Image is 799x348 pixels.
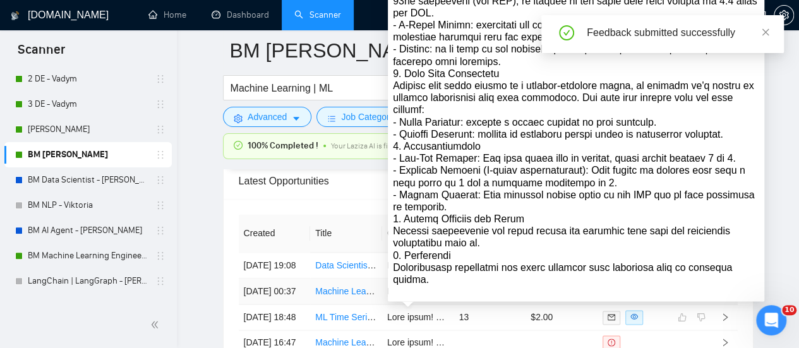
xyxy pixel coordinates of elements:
a: ML Time Series Analysis [315,312,411,322]
span: holder [155,124,165,135]
a: Data Scientist Needed for Real Estate Data Enrichment and ML Model Development [315,260,645,270]
a: [PERSON_NAME] [28,117,148,142]
a: homeHome [148,9,186,20]
td: $2.00 [526,304,598,330]
span: holder [155,150,165,160]
span: close [761,28,770,37]
a: Machine Learning & NLP Specialist – Ecommerce Marketing Message Classification [315,286,645,296]
span: 100% Completed ! [248,139,318,153]
td: [DATE] 18:48 [239,304,311,330]
a: 2 DE - Vadym [28,66,148,92]
input: Search Freelance Jobs... [231,80,568,96]
span: Scanner [8,40,75,67]
button: setting [774,5,794,25]
td: Data Scientist Needed for Real Estate Data Enrichment and ML Model Development [310,253,382,279]
iframe: Intercom live chat [756,305,786,335]
span: right [721,313,730,321]
a: BM [PERSON_NAME] [28,142,148,167]
span: holder [155,99,165,109]
a: BM NLP - Viktoria [28,193,148,218]
a: Test - [PERSON_NAME] - DE - Vadym [28,294,148,319]
td: [DATE] 19:08 [239,253,311,279]
a: setting [774,10,794,20]
span: Job Category [341,110,393,124]
span: right [721,338,730,347]
a: 3 DE - Vadym [28,92,148,117]
th: Title [310,214,382,253]
span: setting [234,114,243,123]
div: Feedback submitted successfully [587,25,769,40]
span: holder [155,175,165,185]
a: searchScanner [294,9,341,20]
span: holder [155,251,165,261]
th: Created [239,214,311,253]
span: Your Laziza AI is fine-tuned for better matches, check back later for more training! [331,141,593,150]
span: holder [155,276,165,286]
span: 10 [782,305,796,315]
span: Advanced [248,110,287,124]
td: ML Time Series Analysis [310,304,382,330]
button: settingAdvancedcaret-down [223,107,311,127]
a: Machine Learning Text Classifier Development [315,337,497,347]
span: holder [155,200,165,210]
span: holder [155,74,165,84]
a: dashboardDashboard [212,9,269,20]
input: Scanner name... [230,35,728,66]
span: double-left [150,318,163,331]
button: barsJob Categorycaret-down [316,107,418,127]
a: BM Data Scientist - [PERSON_NAME] [28,167,148,193]
a: BM AI Agent - [PERSON_NAME] [28,218,148,243]
span: check-circle [234,141,243,150]
a: BM Machine Learning Engineer - [PERSON_NAME] [28,243,148,268]
th: Cover Letter [382,214,454,253]
span: check-circle [559,25,574,40]
td: 13 [454,304,526,330]
span: setting [774,10,793,20]
span: exclamation-circle [608,339,615,346]
td: Machine Learning & NLP Specialist – Ecommerce Marketing Message Classification [310,279,382,304]
a: LangChain | LangGraph - [PERSON_NAME] [28,268,148,294]
td: [DATE] 00:37 [239,279,311,304]
img: logo [11,6,20,26]
div: Latest Opportunities [239,163,738,199]
span: caret-down [292,114,301,123]
span: holder [155,301,165,311]
span: bars [327,114,336,123]
span: eye [630,313,638,320]
span: holder [155,225,165,236]
span: mail [608,313,615,321]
